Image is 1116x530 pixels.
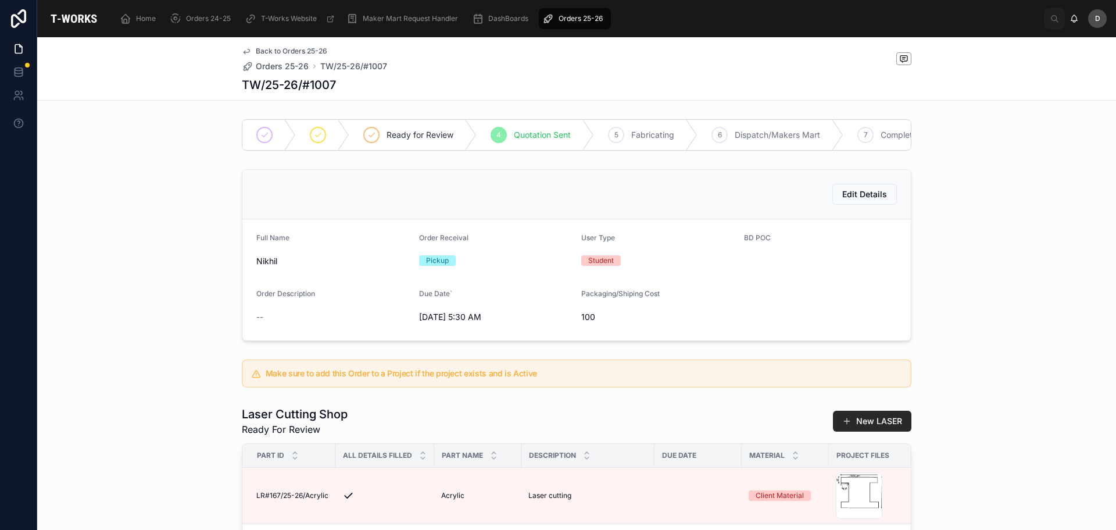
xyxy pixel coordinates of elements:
div: Student [588,255,614,266]
span: Part ID [257,451,284,460]
span: Packaging/Shiping Cost [581,289,660,298]
a: Back to Orders 25-26 [242,47,327,56]
a: Orders 24-25 [166,8,239,29]
span: T-Works Website [261,14,317,23]
span: 4 [496,130,501,140]
span: 5 [614,130,618,140]
h1: TW/25-26/#1007 [242,77,336,93]
a: Orders 25-26 [242,61,309,72]
span: Project Files [836,451,889,460]
button: Edit Details [832,184,897,205]
span: BD POC [744,233,771,242]
span: Order Receival [419,233,468,242]
span: Description [529,451,576,460]
span: Material [749,451,785,460]
button: New LASER [833,411,911,432]
span: Home [136,14,156,23]
span: Orders 24-25 [186,14,231,23]
span: 6 [718,130,722,140]
span: Maker Mart Request Handler [363,14,458,23]
span: All Details Filled [343,451,412,460]
h5: Make sure to add this Order to a Project if the project exists and is Active [266,369,902,378]
span: D [1095,14,1100,23]
span: Nikhil [256,255,410,267]
span: Full Name [256,233,289,242]
span: User Type [581,233,615,242]
span: Ready for Review [387,129,453,141]
span: Order Description [256,289,315,298]
a: Home [116,8,164,29]
span: -- [256,311,263,323]
span: Acrylic [441,491,464,500]
img: App logo [46,9,101,28]
span: Orders 25-26 [256,61,309,72]
span: Laser cutting [528,491,571,500]
span: 7 [864,130,868,140]
div: Pickup [426,255,449,266]
span: Due Date [662,451,696,460]
span: Dispatch/Makers Mart [735,129,820,141]
span: [DATE] 5:30 AM [419,311,573,323]
span: Back to Orders 25-26 [256,47,327,56]
a: DashBoards [468,8,536,29]
span: Part Name [442,451,483,460]
a: Maker Mart Request Handler [343,8,466,29]
span: Complete [881,129,917,141]
span: 100 [581,311,735,323]
span: Edit Details [842,188,887,200]
a: TW/25-26/#1007 [320,61,387,72]
div: scrollable content [110,6,1044,31]
span: Due Date` [419,289,452,298]
a: T-Works Website [241,8,341,29]
div: Client Material [756,490,804,501]
span: Orders 25-26 [559,14,603,23]
a: Orders 25-26 [539,8,611,29]
span: Quotation Sent [514,129,571,141]
span: LR#167/25-26/Acrylic [256,491,328,500]
h1: Laser Cutting Shop [242,406,348,422]
span: Fabricating [631,129,674,141]
span: Ready For Review [242,422,348,436]
span: DashBoards [488,14,528,23]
